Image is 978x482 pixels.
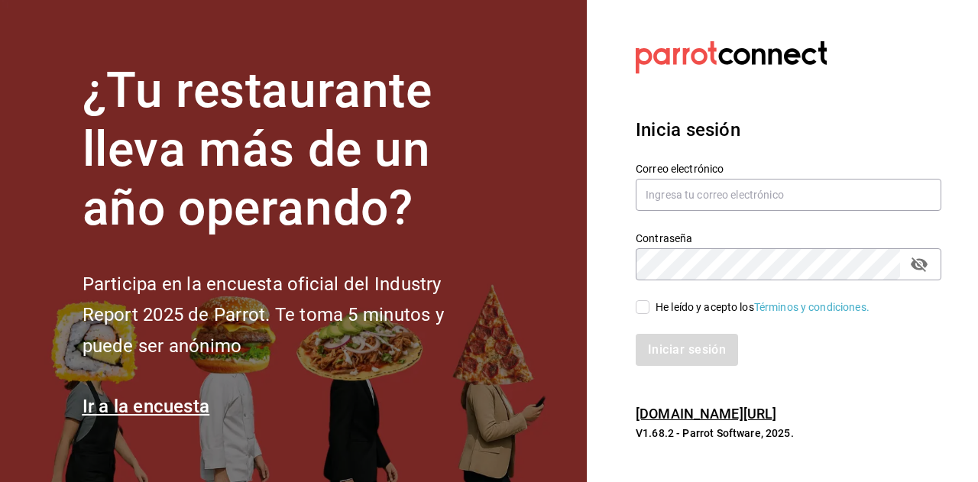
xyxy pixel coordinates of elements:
div: He leído y acepto los [656,299,870,315]
h1: ¿Tu restaurante lleva más de un año operando? [83,62,495,238]
button: passwordField [906,251,932,277]
h2: Participa en la encuesta oficial del Industry Report 2025 de Parrot. Te toma 5 minutos y puede se... [83,269,495,362]
label: Correo electrónico [636,163,941,174]
a: [DOMAIN_NAME][URL] [636,406,776,422]
a: Términos y condiciones. [754,301,870,313]
label: Contraseña [636,233,941,244]
h3: Inicia sesión [636,116,941,144]
p: V1.68.2 - Parrot Software, 2025. [636,425,941,441]
a: Ir a la encuesta [83,396,210,417]
input: Ingresa tu correo electrónico [636,179,941,211]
